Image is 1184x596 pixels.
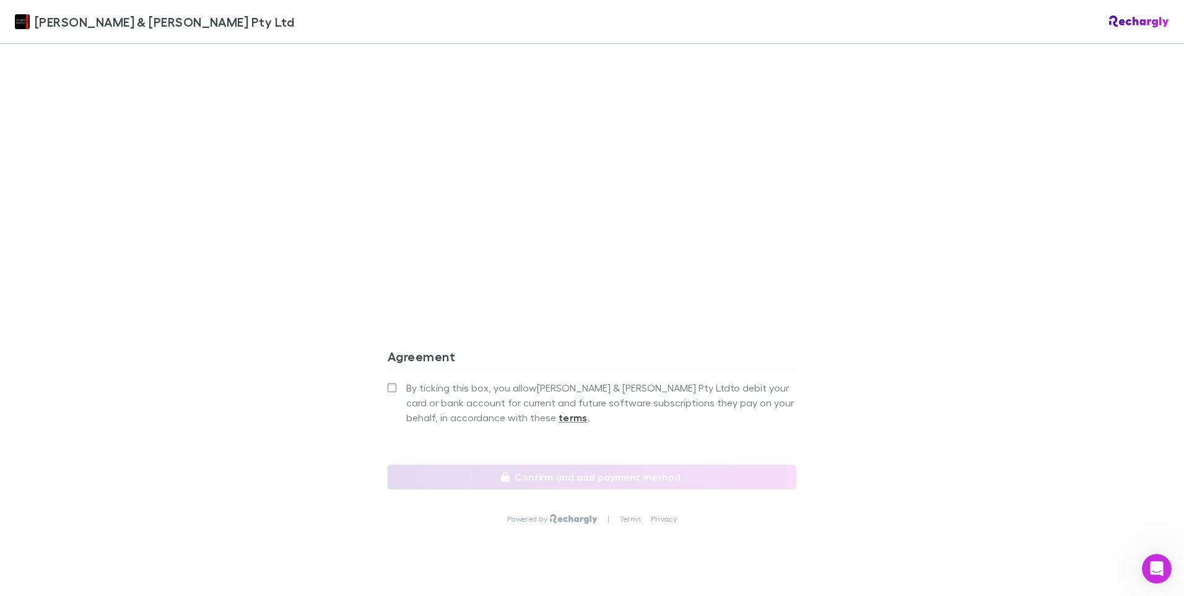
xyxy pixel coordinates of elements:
[388,349,796,369] h3: Agreement
[406,380,796,425] span: By ticking this box, you allow [PERSON_NAME] & [PERSON_NAME] Pty Ltd to debit your card or bank a...
[35,12,294,31] span: [PERSON_NAME] & [PERSON_NAME] Pty Ltd
[620,514,641,524] a: Terms
[550,514,598,524] img: Rechargly Logo
[388,465,796,489] button: Confirm and add payment method
[559,411,588,424] strong: terms
[385,6,799,292] iframe: Secure address input frame
[607,514,609,524] p: |
[651,514,677,524] a: Privacy
[1109,15,1169,28] img: Rechargly Logo
[15,14,30,29] img: Douglas & Harrison Pty Ltd's Logo
[507,514,550,524] p: Powered by
[1142,554,1172,584] iframe: Intercom live chat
